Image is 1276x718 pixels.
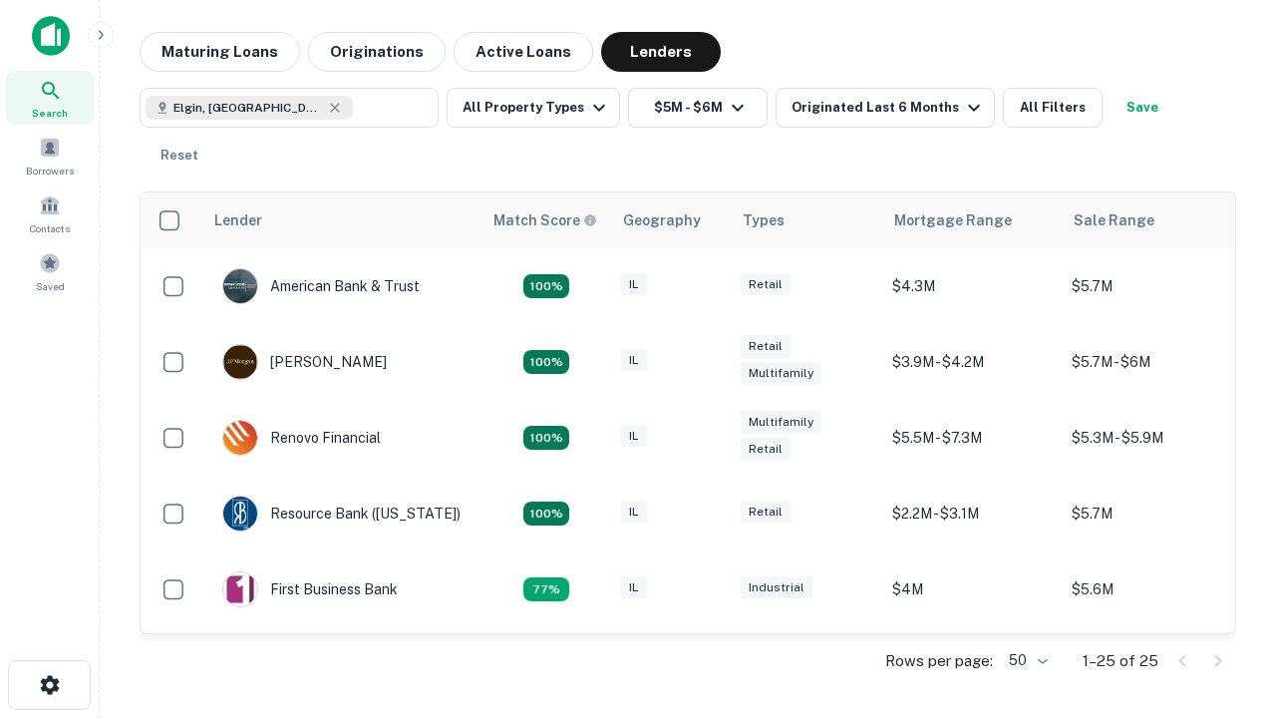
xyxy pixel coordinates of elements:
div: IL [621,501,647,524]
div: IL [621,273,647,296]
div: 50 [1001,646,1051,675]
span: Saved [36,278,65,294]
div: Capitalize uses an advanced AI algorithm to match your search with the best lender. The match sco... [493,209,597,231]
th: Lender [202,192,481,248]
div: First Business Bank [222,571,398,607]
img: capitalize-icon.png [32,16,70,56]
a: Search [6,71,94,125]
div: Retail [741,335,791,358]
td: $5.7M - $6M [1062,324,1241,400]
button: Lenders [601,32,721,72]
div: Matching Properties: 7, hasApolloMatch: undefined [523,274,569,298]
iframe: Chat Widget [1176,558,1276,654]
div: Matching Properties: 4, hasApolloMatch: undefined [523,502,569,526]
div: Geography [623,208,701,232]
button: Originations [308,32,446,72]
div: Mortgage Range [894,208,1012,232]
td: $2.2M - $3.1M [882,476,1062,551]
td: $3.9M - $4.2M [882,324,1062,400]
a: Saved [6,244,94,298]
td: $4M [882,551,1062,627]
td: $5.7M [1062,476,1241,551]
span: Contacts [30,220,70,236]
button: Maturing Loans [140,32,300,72]
button: Active Loans [454,32,593,72]
img: picture [223,497,257,531]
img: picture [223,572,257,606]
button: $5M - $6M [628,88,768,128]
div: IL [621,349,647,372]
div: Multifamily [741,362,821,385]
div: Resource Bank ([US_STATE]) [222,496,461,532]
td: $3.1M [882,627,1062,703]
td: $5.7M [1062,248,1241,324]
button: Originated Last 6 Months [776,88,995,128]
td: $5.3M - $5.9M [1062,400,1241,476]
div: Industrial [741,576,812,599]
div: IL [621,425,647,448]
div: [PERSON_NAME] [222,344,387,380]
td: $4.3M [882,248,1062,324]
th: Geography [611,192,731,248]
th: Mortgage Range [882,192,1062,248]
button: All Property Types [447,88,620,128]
p: Rows per page: [885,649,993,673]
button: All Filters [1003,88,1103,128]
img: picture [223,345,257,379]
div: Lender [214,208,262,232]
div: Retail [741,273,791,296]
div: Sale Range [1074,208,1154,232]
div: Matching Properties: 4, hasApolloMatch: undefined [523,426,569,450]
td: $5.6M [1062,551,1241,627]
a: Borrowers [6,129,94,182]
img: picture [223,421,257,455]
h6: Match Score [493,209,593,231]
th: Types [731,192,882,248]
div: Renovo Financial [222,420,381,456]
div: Retail [741,438,791,461]
td: $5.1M [1062,627,1241,703]
span: Elgin, [GEOGRAPHIC_DATA], [GEOGRAPHIC_DATA] [173,99,323,117]
td: $5.5M - $7.3M [882,400,1062,476]
p: 1–25 of 25 [1083,649,1158,673]
a: Contacts [6,186,94,240]
div: Multifamily [741,411,821,434]
th: Sale Range [1062,192,1241,248]
span: Search [32,105,68,121]
button: Reset [148,136,211,176]
button: Save your search to get updates of matches that match your search criteria. [1111,88,1174,128]
div: Matching Properties: 3, hasApolloMatch: undefined [523,577,569,601]
div: Originated Last 6 Months [792,96,986,120]
div: Retail [741,501,791,524]
div: Matching Properties: 4, hasApolloMatch: undefined [523,350,569,374]
img: picture [223,269,257,303]
div: Types [743,208,785,232]
div: American Bank & Trust [222,268,420,304]
div: IL [621,576,647,599]
span: Borrowers [26,163,74,179]
th: Capitalize uses an advanced AI algorithm to match your search with the best lender. The match sco... [481,192,611,248]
